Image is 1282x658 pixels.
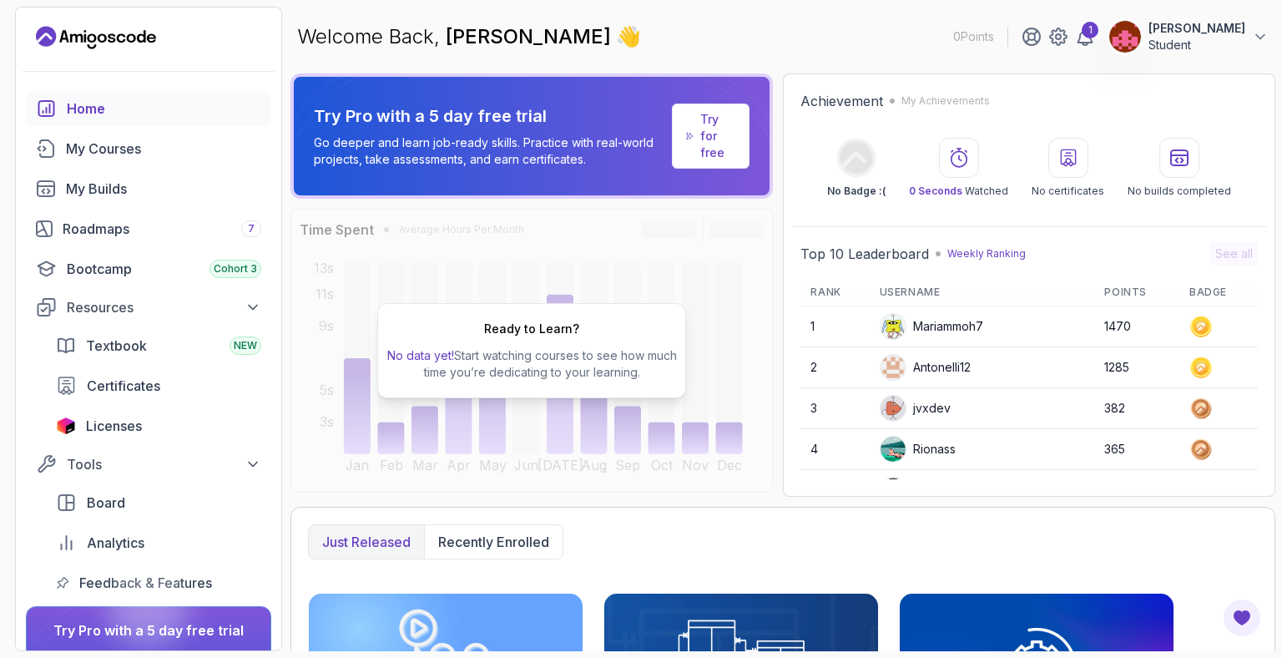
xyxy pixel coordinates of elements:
a: board [46,486,271,519]
p: No builds completed [1128,185,1231,198]
td: 1285 [1094,347,1179,388]
a: textbook [46,329,271,362]
a: licenses [46,409,271,443]
p: Student [1148,37,1245,53]
td: 1470 [1094,306,1179,347]
h2: Top 10 Leaderboard [800,244,929,264]
button: user profile image[PERSON_NAME]Student [1108,20,1269,53]
img: user profile image [881,478,906,503]
span: Analytics [87,533,144,553]
span: Certificates [87,376,160,396]
img: default monster avatar [881,314,906,339]
a: roadmaps [26,212,271,245]
a: 1 [1075,27,1095,47]
p: No certificates [1032,185,1104,198]
p: 0 Points [953,28,994,45]
p: Welcome Back, [297,23,641,50]
img: user profile image [881,437,906,462]
span: Board [87,493,125,513]
button: Recently enrolled [424,525,563,559]
p: My Achievements [901,94,990,108]
a: bootcamp [26,252,271,286]
button: Open Feedback Button [1222,598,1262,638]
a: certificates [46,369,271,402]
div: 1 [1082,22,1098,38]
a: analytics [46,526,271,559]
p: Go deeper and learn job-ready skills. Practice with real-world projects, take assessments, and ea... [314,134,665,168]
span: [PERSON_NAME] [446,24,616,48]
div: loftyeagle5a591 [880,477,1001,504]
h2: Ready to Learn? [484,321,579,337]
h2: Achievement [800,91,883,111]
td: 2 [800,347,869,388]
span: Cohort 3 [214,262,257,276]
div: Bootcamp [67,259,261,279]
p: Watched [909,185,1008,198]
th: Points [1094,279,1179,306]
th: Badge [1179,279,1258,306]
p: Recently enrolled [438,532,549,552]
a: Try for free [672,104,750,169]
td: 4 [800,429,869,470]
div: Home [67,99,261,119]
td: 5 [800,470,869,511]
span: NEW [234,339,257,352]
img: default monster avatar [881,396,906,421]
div: Resources [67,297,261,317]
th: Username [870,279,1095,306]
img: user profile image [881,355,906,380]
button: Tools [26,449,271,479]
span: Textbook [86,336,147,356]
div: Rionass [880,436,956,463]
div: My Builds [66,179,261,199]
span: Licenses [86,416,142,436]
button: Just released [309,525,424,559]
div: My Courses [66,139,261,159]
td: 263 [1094,470,1179,511]
a: Try for free [700,111,735,161]
span: 👋 [614,22,644,53]
a: courses [26,132,271,165]
p: Start watching courses to see how much time you’re dedicating to your learning. [385,347,679,381]
span: No data yet! [387,348,454,362]
div: Mariammoh7 [880,313,983,340]
a: builds [26,172,271,205]
img: user profile image [1109,21,1141,53]
p: Try Pro with a 5 day free trial [314,104,665,128]
p: Just released [322,532,411,552]
a: Landing page [36,24,156,51]
p: Weekly Ranking [947,247,1026,261]
a: feedback [46,566,271,600]
p: No Badge :( [827,185,886,198]
div: Antonelli12 [880,354,971,381]
button: Resources [26,292,271,322]
div: Roadmaps [63,219,261,239]
td: 1 [800,306,869,347]
td: 3 [800,388,869,429]
td: 365 [1094,429,1179,470]
span: Feedback & Features [79,573,212,593]
span: 0 Seconds [909,185,962,197]
span: 7 [248,222,255,235]
th: Rank [800,279,869,306]
p: [PERSON_NAME] [1148,20,1245,37]
td: 382 [1094,388,1179,429]
button: See all [1210,242,1258,266]
a: home [26,92,271,125]
img: jetbrains icon [56,418,76,434]
div: Tools [67,454,261,474]
div: jvxdev [880,395,951,422]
